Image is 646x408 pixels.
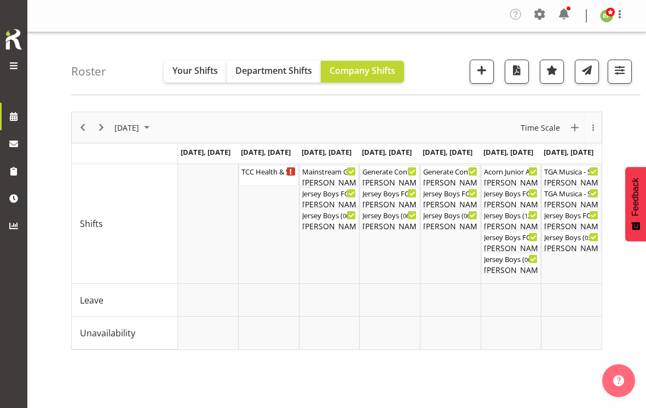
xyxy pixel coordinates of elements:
[362,209,417,220] div: Jersey Boys ( )
[481,165,541,186] div: Shifts"s event - Acorn Junior Art Awards - X-Space (Assist Customer in Packing Out) Begin From Sa...
[360,209,419,230] div: Shifts"s event - Jersey Boys Begin From Thursday, September 18, 2025 at 6:00:00 PM GMT+12:00 Ends...
[544,242,598,254] div: [PERSON_NAME], [PERSON_NAME], [PERSON_NAME], [PERSON_NAME], [PERSON_NAME], [PERSON_NAME], [PERSON...
[631,178,641,216] span: Feedback
[568,121,582,135] button: New Event
[423,188,477,199] div: Jersey Boys FOHM shift ( )
[299,165,359,186] div: Shifts"s event - Mainstream Green Begin From Wednesday, September 17, 2025 at 4:00:00 PM GMT+12:0...
[235,65,312,77] span: Department Shifts
[362,220,417,232] div: [PERSON_NAME], [PERSON_NAME], [PERSON_NAME], [PERSON_NAME], [PERSON_NAME], [PERSON_NAME], [PERSON...
[227,61,321,83] button: Department Shifts
[484,264,538,276] div: [PERSON_NAME], [PERSON_NAME], [PERSON_NAME], [PERSON_NAME] Awhina [PERSON_NAME], [PERSON_NAME], [...
[80,217,103,230] span: Shifts
[481,253,541,273] div: Shifts"s event - Jersey Boys Begin From Saturday, September 20, 2025 at 6:00:00 PM GMT+12:00 Ends...
[302,209,356,220] div: Jersey Boys ( )
[484,220,538,232] div: [PERSON_NAME], [PERSON_NAME], [PERSON_NAME], [PERSON_NAME], [PERSON_NAME], [PERSON_NAME], [PERSON...
[524,255,581,264] span: 06:00 PM - 10:10 PM
[241,147,291,157] span: [DATE], [DATE]
[72,317,178,349] td: Unavailability resource
[420,187,480,208] div: Shifts"s event - Jersey Boys FOHM shift Begin From Friday, September 19, 2025 at 5:15:00 PM GMT+1...
[113,121,140,135] span: [DATE]
[484,166,538,177] div: Acorn Junior Art Awards - X-Space (Assist Customer in Packing Out) ( )
[544,199,598,210] div: [PERSON_NAME], [PERSON_NAME], [PERSON_NAME], [PERSON_NAME]
[302,177,356,188] div: [PERSON_NAME]
[72,164,178,284] td: Shifts resource
[3,27,25,51] img: Rosterit icon logo
[321,61,404,83] button: Company Shifts
[541,231,601,252] div: Shifts"s event - Jersey Boys Begin From Sunday, September 21, 2025 at 3:00:00 PM GMT+12:00 Ends A...
[423,199,477,210] div: [PERSON_NAME]
[544,166,598,177] div: TGA Musica - Silent Movies Live. FOHM shift ( )
[481,187,541,208] div: Shifts"s event - Jersey Boys FOHM shift Begin From Saturday, September 20, 2025 at 11:45:00 AM GM...
[73,112,92,143] div: Previous
[541,187,601,208] div: Shifts"s event - TGA Musica - Silent Movies Live Begin From Sunday, September 21, 2025 at 12:00:0...
[505,60,529,84] button: Download a PDF of the roster according to the set date range.
[484,253,538,264] div: Jersey Boys ( )
[524,211,581,220] span: 12:30 PM - 04:40 PM
[540,60,564,84] button: Highlight an important date within the roster.
[613,375,624,386] img: help-xxl-2.png
[519,121,562,135] button: Time Scale
[420,165,480,186] div: Shifts"s event - Generate Conference Cargo Shed Begin From Friday, September 19, 2025 at 7:15:00 ...
[575,60,599,84] button: Send a list of all shifts for the selected filtered period to all rostered employees.
[71,65,106,78] h4: Roster
[362,166,417,177] div: Generate Conference Cargo Shed ( )
[544,177,598,188] div: [PERSON_NAME]
[484,177,538,188] div: [PERSON_NAME]
[172,65,218,77] span: Your Shifts
[239,165,298,186] div: Shifts"s event - TCC Health & Safety Training (Details TBC) Begin From Tuesday, September 16, 202...
[80,327,135,340] span: Unavailability
[541,165,601,186] div: Shifts"s event - TGA Musica - Silent Movies Live. FOHM shift Begin From Sunday, September 21, 202...
[483,147,533,157] span: [DATE], [DATE]
[76,121,90,135] button: Previous
[420,209,480,230] div: Shifts"s event - Jersey Boys Begin From Friday, September 19, 2025 at 6:00:00 PM GMT+12:00 Ends A...
[94,121,109,135] button: Next
[484,231,538,242] div: Jersey Boys FOHM shift ( )
[302,166,356,177] div: Mainstream Green ( )
[481,231,541,252] div: Shifts"s event - Jersey Boys FOHM shift Begin From Saturday, September 20, 2025 at 5:15:00 PM GMT...
[302,188,356,199] div: Jersey Boys FOHM shift ( )
[423,177,477,188] div: [PERSON_NAME]
[423,166,477,177] div: Generate Conference Cargo Shed ( )
[299,187,359,208] div: Shifts"s event - Jersey Boys FOHM shift Begin From Wednesday, September 17, 2025 at 5:15:00 PM GM...
[608,60,632,84] button: Filter Shifts
[403,211,460,220] span: 06:00 PM - 10:10 PM
[625,167,646,241] button: Feedback - Show survey
[72,284,178,317] td: Leave resource
[299,209,359,230] div: Shifts"s event - Jersey Boys Begin From Wednesday, September 17, 2025 at 6:00:00 PM GMT+12:00 End...
[362,177,417,188] div: [PERSON_NAME]
[600,9,613,22] img: richard-freeman9074.jpg
[544,231,598,242] div: Jersey Boys ( )
[302,147,351,157] span: [DATE], [DATE]
[164,61,227,83] button: Your Shifts
[423,220,477,232] div: [PERSON_NAME], [PERSON_NAME], [PERSON_NAME], [PERSON_NAME], [PERSON_NAME], [PERSON_NAME], [PERSON...
[484,199,538,210] div: [PERSON_NAME]
[544,209,598,220] div: Jersey Boys FOHM shift ( )
[343,211,400,220] span: 06:00 PM - 10:10 PM
[80,294,103,307] span: Leave
[584,112,602,143] div: overflow
[362,147,412,157] span: [DATE], [DATE]
[464,211,521,220] span: 06:00 PM - 10:10 PM
[362,199,417,210] div: [PERSON_NAME]
[302,199,356,210] div: [PERSON_NAME]
[541,209,601,230] div: Shifts"s event - Jersey Boys FOHM shift Begin From Sunday, September 21, 2025 at 2:15:00 PM GMT+1...
[481,209,541,230] div: Shifts"s event - Jersey Boys Begin From Saturday, September 20, 2025 at 12:30:00 PM GMT+12:00 End...
[585,233,642,242] span: 03:00 PM - 07:10 PM
[302,220,356,232] div: [PERSON_NAME], [PERSON_NAME], [PERSON_NAME], [PERSON_NAME], [PERSON_NAME], [PERSON_NAME], [PERSON...
[360,165,419,186] div: Shifts"s event - Generate Conference Cargo Shed Begin From Thursday, September 18, 2025 at 7:15:0...
[423,209,477,220] div: Jersey Boys ( )
[360,187,419,208] div: Shifts"s event - Jersey Boys FOHM shift Begin From Thursday, September 18, 2025 at 5:15:00 PM GMT...
[484,209,538,220] div: Jersey Boys ( )
[484,242,538,254] div: [PERSON_NAME]
[544,147,593,157] span: [DATE], [DATE]
[330,65,395,77] span: Company Shifts
[92,112,111,143] div: Next
[113,121,154,135] button: September 2025
[470,60,494,84] button: Add a new shift
[544,188,598,199] div: TGA Musica - Silent Movies Live ( )
[178,164,602,349] table: Timeline Week of September 16, 2025
[544,220,598,232] div: [PERSON_NAME]
[181,147,230,157] span: [DATE], [DATE]
[362,188,417,199] div: Jersey Boys FOHM shift ( )
[241,166,296,177] div: TCC Health & Safety Training (Details TBC) ( )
